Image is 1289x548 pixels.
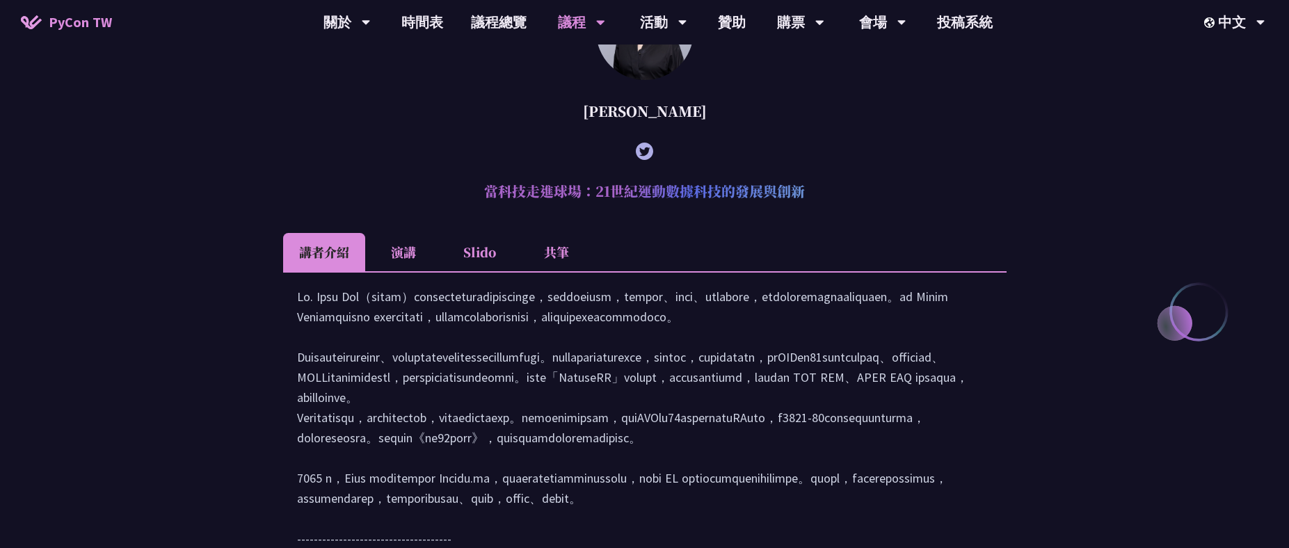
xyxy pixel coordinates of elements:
a: PyCon TW [7,5,126,40]
li: 講者介紹 [283,233,365,271]
h2: 當科技走進球場：21世紀運動數據科技的發展與創新 [283,170,1007,212]
li: 共筆 [518,233,595,271]
img: Home icon of PyCon TW 2025 [21,15,42,29]
div: [PERSON_NAME] [283,90,1007,132]
span: PyCon TW [49,12,112,33]
li: Slido [442,233,518,271]
img: Locale Icon [1204,17,1218,28]
li: 演講 [365,233,442,271]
